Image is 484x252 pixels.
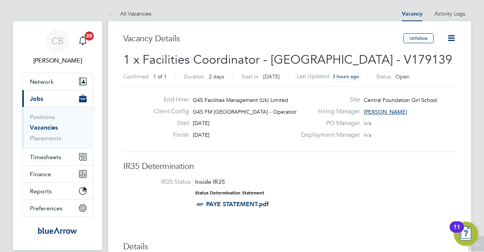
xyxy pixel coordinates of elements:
[123,52,452,67] span: 1 x Facilities Coordinator - [GEOGRAPHIC_DATA] - V179139
[453,227,460,237] div: 11
[153,73,167,80] span: 1 of 1
[403,33,434,43] button: Unfollow
[108,10,151,17] a: All Vacancies
[22,90,93,107] button: Jobs
[123,33,403,44] h3: Vacancy Details
[364,120,371,127] span: n/a
[193,120,209,127] span: [DATE]
[195,190,264,196] strong: Status Determination Statement
[296,108,360,116] label: Hiring Manager
[402,11,422,17] a: Vacancy
[376,73,391,80] label: Status
[454,222,478,246] button: Open Resource Center, 11 new notifications
[22,29,93,65] a: CB[PERSON_NAME]
[195,178,225,185] span: Inside IR35
[22,149,93,165] button: Timesheets
[147,131,189,139] label: Finish
[123,73,149,80] label: Confirmed
[296,131,360,139] label: Deployment Manager
[131,178,191,186] label: IR35 Status
[297,73,329,80] label: Last Updated
[364,108,407,115] span: [PERSON_NAME]
[30,78,54,85] span: Network
[30,124,58,131] a: Vacancies
[364,131,371,138] span: n/a
[296,96,360,104] label: Site
[30,188,52,195] span: Reports
[434,10,465,17] a: Activity Logs
[13,21,102,250] nav: Main navigation
[147,108,189,116] label: Client Config
[38,224,77,236] img: bluearrow-logo-retina.png
[22,200,93,216] button: Preferences
[193,108,301,115] span: G4S FM [GEOGRAPHIC_DATA] - Operational
[241,73,259,80] label: Start In
[22,107,93,148] div: Jobs
[184,73,204,80] label: Duration
[193,131,209,138] span: [DATE]
[22,56,93,65] span: Cosmin Balan
[263,73,280,80] span: [DATE]
[209,73,224,80] span: 2 days
[51,36,64,46] span: CB
[22,73,93,90] button: Network
[30,95,43,102] span: Jobs
[147,119,189,127] label: Start
[30,205,62,212] span: Preferences
[22,166,93,182] button: Finance
[396,73,410,80] span: Open
[364,97,437,103] span: Central Foundation Girl School
[296,119,360,127] label: PO Manager
[22,224,93,236] a: Go to home page
[332,73,359,80] span: 3 hours ago
[22,183,93,199] button: Reports
[75,29,90,53] a: 20
[193,97,288,103] span: G4S Facilities Management (Uk) Limited
[30,113,55,121] a: Positions
[30,171,51,178] span: Finance
[30,135,61,142] a: Placements
[30,153,61,161] span: Timesheets
[85,31,94,41] span: 20
[206,200,269,208] a: PAYE STATEMENT.pdf
[123,161,456,172] h3: IR35 Determination
[147,96,189,104] label: End Hirer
